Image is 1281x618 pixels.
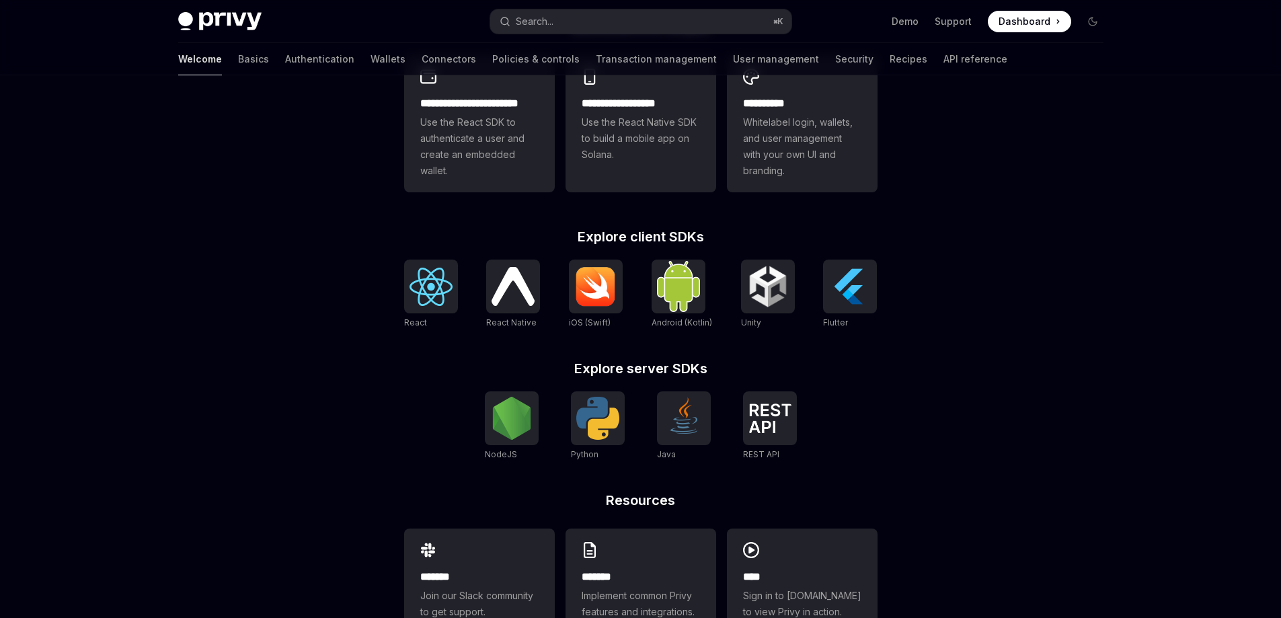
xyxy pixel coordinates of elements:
a: Welcome [178,43,222,75]
button: Toggle dark mode [1082,11,1103,32]
a: PythonPython [571,391,625,461]
img: Python [576,397,619,440]
img: Java [662,397,705,440]
span: iOS (Swift) [569,317,611,327]
a: React NativeReact Native [486,260,540,330]
a: Android (Kotlin)Android (Kotlin) [652,260,712,330]
span: Use the React SDK to authenticate a user and create an embedded wallet. [420,114,539,179]
h2: Resources [404,494,878,507]
span: React Native [486,317,537,327]
span: Use the React Native SDK to build a mobile app on Solana. [582,114,700,163]
a: Policies & controls [492,43,580,75]
img: dark logo [178,12,262,31]
img: Android (Kotlin) [657,261,700,311]
a: Wallets [371,43,405,75]
img: NodeJS [490,397,533,440]
a: NodeJSNodeJS [485,391,539,461]
a: iOS (Swift)iOS (Swift) [569,260,623,330]
img: iOS (Swift) [574,266,617,307]
a: JavaJava [657,391,711,461]
a: Demo [892,15,919,28]
span: Whitelabel login, wallets, and user management with your own UI and branding. [743,114,861,179]
a: ReactReact [404,260,458,330]
img: REST API [748,403,791,433]
img: React [410,268,453,306]
a: Recipes [890,43,927,75]
span: Python [571,449,598,459]
span: REST API [743,449,779,459]
span: Java [657,449,676,459]
span: React [404,317,427,327]
a: Security [835,43,874,75]
a: Dashboard [988,11,1071,32]
div: Search... [516,13,553,30]
a: Basics [238,43,269,75]
a: User management [733,43,819,75]
img: React Native [492,267,535,305]
span: Android (Kotlin) [652,317,712,327]
span: ⌘ K [773,16,783,27]
a: FlutterFlutter [823,260,877,330]
span: Flutter [823,317,848,327]
a: REST APIREST API [743,391,797,461]
a: Transaction management [596,43,717,75]
a: Support [935,15,972,28]
a: UnityUnity [741,260,795,330]
a: Connectors [422,43,476,75]
img: Unity [746,265,789,308]
span: NodeJS [485,449,517,459]
a: **** *****Whitelabel login, wallets, and user management with your own UI and branding. [727,55,878,192]
h2: Explore server SDKs [404,362,878,375]
h2: Explore client SDKs [404,230,878,243]
span: Dashboard [999,15,1050,28]
img: Flutter [828,265,871,308]
button: Search...⌘K [490,9,791,34]
span: Unity [741,317,761,327]
a: API reference [943,43,1007,75]
a: Authentication [285,43,354,75]
a: **** **** **** ***Use the React Native SDK to build a mobile app on Solana. [566,55,716,192]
